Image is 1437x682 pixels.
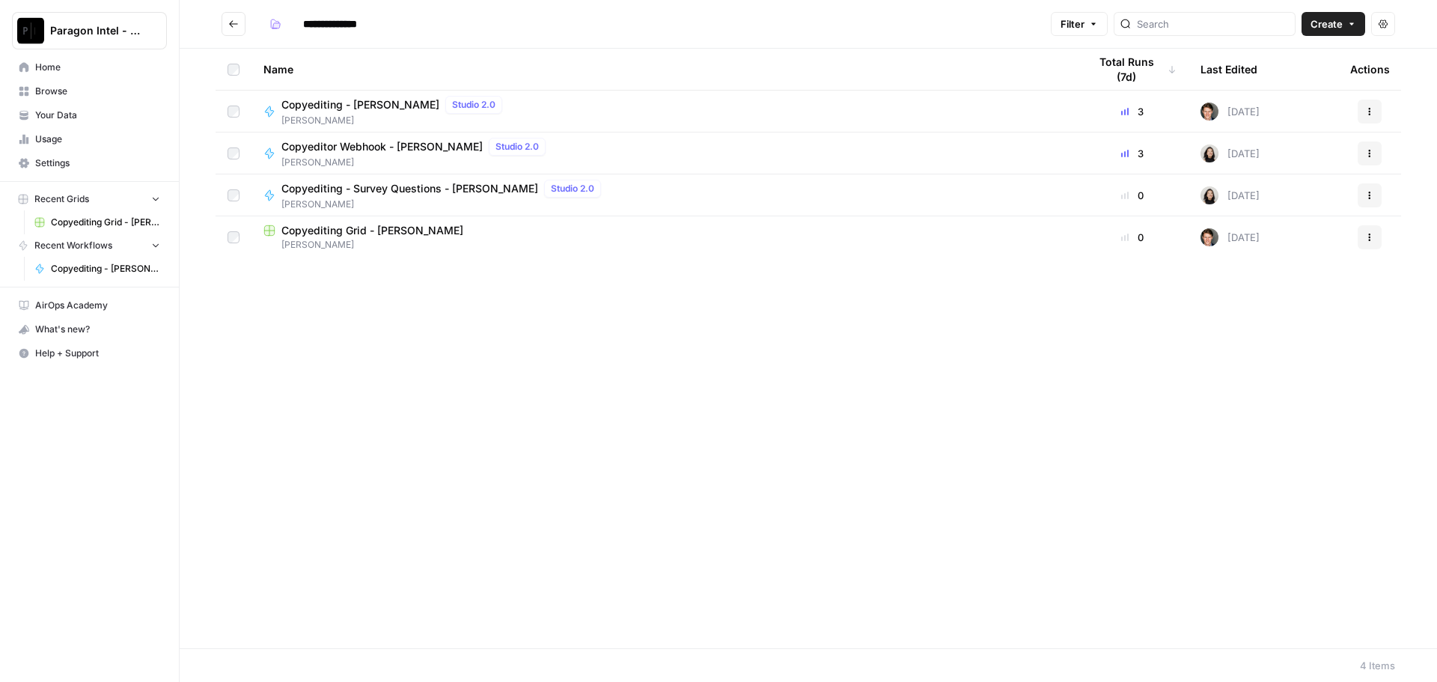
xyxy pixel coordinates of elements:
div: What's new? [13,318,166,341]
div: 0 [1088,188,1177,203]
button: What's new? [12,317,167,341]
span: Copyediting - [PERSON_NAME] [281,97,439,112]
img: t5ef5oef8zpw1w4g2xghobes91mw [1200,186,1218,204]
img: t5ef5oef8zpw1w4g2xghobes91mw [1200,144,1218,162]
input: Search [1137,16,1289,31]
div: 4 Items [1360,658,1395,673]
div: Last Edited [1200,49,1257,90]
div: 3 [1088,104,1177,119]
span: [PERSON_NAME] [263,238,1064,252]
a: AirOps Academy [12,293,167,317]
button: Recent Grids [12,188,167,210]
span: Filter [1061,16,1084,31]
span: [PERSON_NAME] [281,198,607,211]
span: Your Data [35,109,160,122]
span: Studio 2.0 [452,98,495,112]
a: Settings [12,151,167,175]
div: [DATE] [1200,103,1260,121]
div: [DATE] [1200,144,1260,162]
span: Paragon Intel - Copyediting [50,23,141,38]
div: 3 [1088,146,1177,161]
button: Filter [1051,12,1108,36]
a: Copyediting - Survey Questions - [PERSON_NAME]Studio 2.0[PERSON_NAME] [263,180,1064,211]
img: qw00ik6ez51o8uf7vgx83yxyzow9 [1200,228,1218,246]
span: Settings [35,156,160,170]
a: Your Data [12,103,167,127]
button: Workspace: Paragon Intel - Copyediting [12,12,167,49]
span: Studio 2.0 [495,140,539,153]
span: [PERSON_NAME] [281,156,552,169]
button: Create [1302,12,1365,36]
span: Recent Workflows [34,239,112,252]
a: Browse [12,79,167,103]
a: Copyediting Grid - [PERSON_NAME][PERSON_NAME] [263,223,1064,252]
button: Recent Workflows [12,234,167,257]
a: Copyediting - [PERSON_NAME] [28,257,167,281]
span: Copyediting - Survey Questions - [PERSON_NAME] [281,181,538,196]
a: Copyediting - [PERSON_NAME]Studio 2.0[PERSON_NAME] [263,96,1064,127]
a: Copyeditor Webhook - [PERSON_NAME]Studio 2.0[PERSON_NAME] [263,138,1064,169]
span: Studio 2.0 [551,182,594,195]
span: Usage [35,133,160,146]
img: qw00ik6ez51o8uf7vgx83yxyzow9 [1200,103,1218,121]
div: [DATE] [1200,228,1260,246]
span: Copyediting Grid - [PERSON_NAME] [281,223,463,238]
a: Home [12,55,167,79]
span: Copyediting Grid - [PERSON_NAME] [51,216,160,229]
span: [PERSON_NAME] [281,114,508,127]
div: [DATE] [1200,186,1260,204]
span: Create [1311,16,1343,31]
span: Browse [35,85,160,98]
span: Home [35,61,160,74]
span: Help + Support [35,347,160,360]
span: Copyediting - [PERSON_NAME] [51,262,160,275]
a: Usage [12,127,167,151]
span: Copyeditor Webhook - [PERSON_NAME] [281,139,483,154]
button: Help + Support [12,341,167,365]
button: Go back [222,12,245,36]
div: Name [263,49,1064,90]
span: AirOps Academy [35,299,160,312]
span: Recent Grids [34,192,89,206]
div: Total Runs (7d) [1088,49,1177,90]
div: 0 [1088,230,1177,245]
a: Copyediting Grid - [PERSON_NAME] [28,210,167,234]
img: Paragon Intel - Copyediting Logo [17,17,44,44]
div: Actions [1350,49,1390,90]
